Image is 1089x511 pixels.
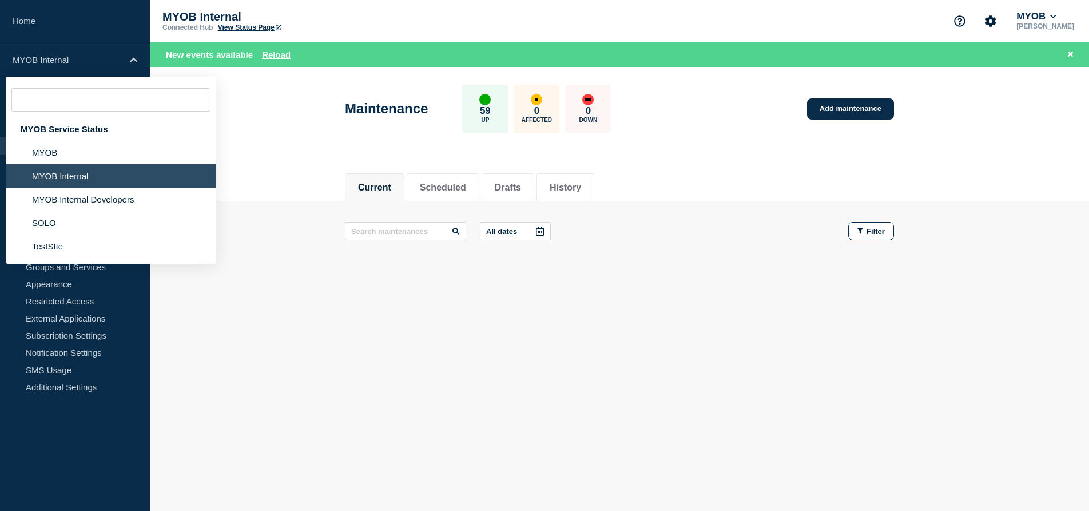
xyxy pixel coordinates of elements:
[6,117,216,141] div: MYOB Service Status
[420,183,466,193] button: Scheduled
[345,101,428,117] h1: Maintenance
[867,227,885,236] span: Filter
[480,105,491,117] p: 59
[162,23,213,31] p: Connected Hub
[948,9,972,33] button: Support
[531,94,542,105] div: affected
[6,188,216,211] li: MYOB Internal Developers
[6,211,216,235] li: SOLO
[479,94,491,105] div: up
[582,94,594,105] div: down
[1014,11,1059,22] button: MYOB
[262,50,291,60] button: Reload
[6,141,216,164] li: MYOB
[6,235,216,258] li: TestSIte
[534,105,539,117] p: 0
[345,222,466,240] input: Search maintenances
[166,50,253,60] span: New events available
[218,23,281,31] a: View Status Page
[486,227,517,236] p: All dates
[807,98,894,120] a: Add maintenance
[550,183,581,193] button: History
[579,117,598,123] p: Down
[481,117,489,123] p: Up
[848,222,894,240] button: Filter
[495,183,521,193] button: Drafts
[162,10,391,23] p: MYOB Internal
[480,222,551,240] button: All dates
[6,164,216,188] li: MYOB Internal
[358,183,391,193] button: Current
[586,105,591,117] p: 0
[1014,22,1076,30] p: [PERSON_NAME]
[13,55,122,65] p: MYOB Internal
[979,9,1003,33] button: Account settings
[522,117,552,123] p: Affected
